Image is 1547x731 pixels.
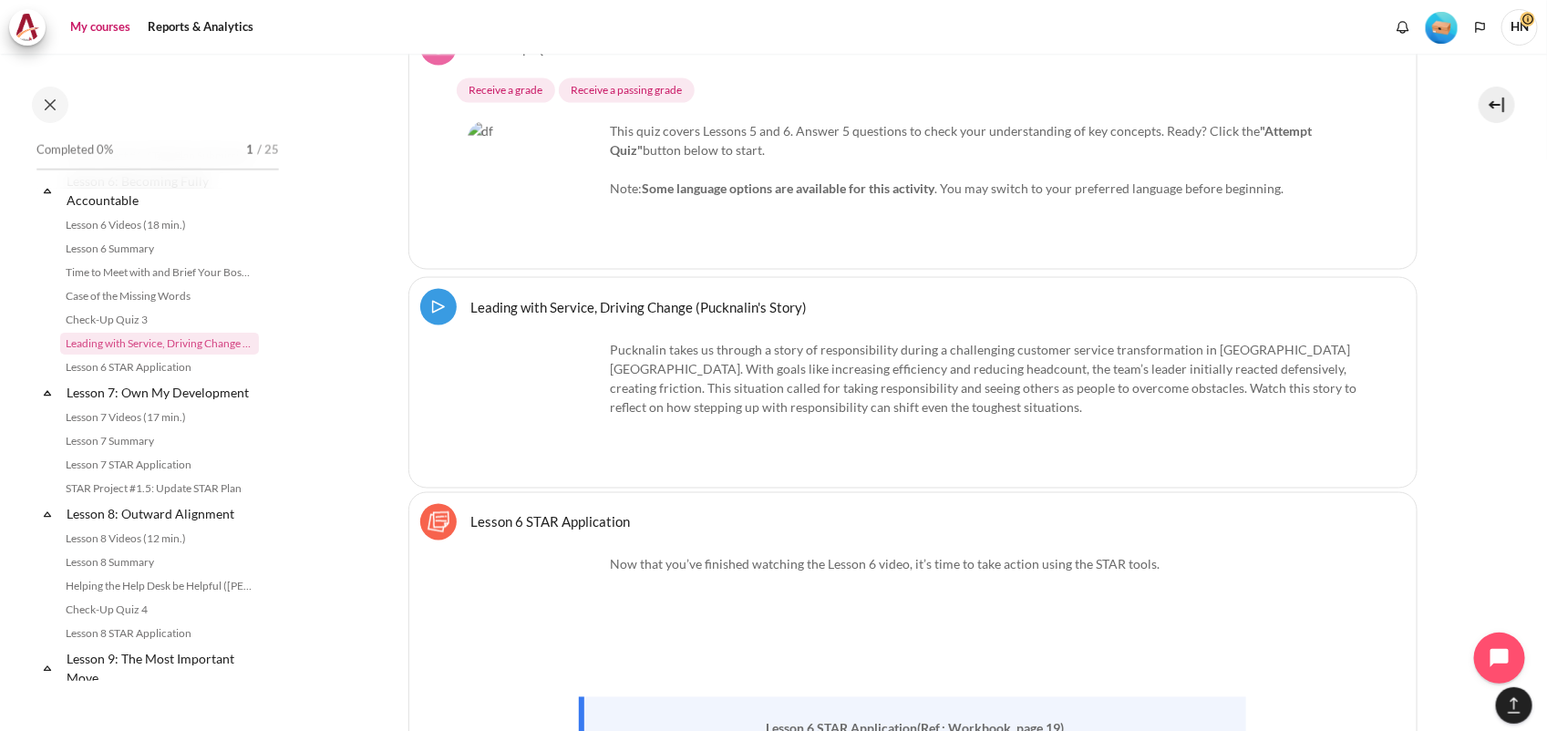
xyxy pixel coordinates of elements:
[468,121,604,258] img: df
[257,141,279,160] span: / 25
[36,141,113,160] span: Completed 0%
[141,9,260,46] a: Reports & Analytics
[60,214,259,236] a: Lesson 6 Videos (18 min.)
[60,430,259,452] a: Lesson 7 Summary
[468,340,1358,417] div: Pucknalin takes us through a story of responsibility during a challenging customer service transf...
[60,599,259,621] a: Check-Up Quiz 4
[60,356,259,378] a: Lesson 6 STAR Application
[1467,14,1494,41] button: Languages
[611,180,643,196] span: Note:
[38,181,57,200] span: Collapse
[60,285,259,307] a: Case of the Missing Words
[611,123,1313,158] strong: "Attempt Quiz"
[468,555,604,692] img: dsf
[468,121,1358,198] div: This quiz covers Lessons 5 and 6. Answer 5 questions to check your understanding of key concepts....
[38,505,57,523] span: Collapse
[60,407,259,428] a: Lesson 7 Videos (17 min.)
[457,75,1377,108] div: Completion requirements for Check-Up Quiz 3
[1426,12,1458,44] img: Level #1
[64,380,259,405] a: Lesson 7: Own My Development
[64,169,259,212] a: Lesson 6: Becoming Fully Accountable
[643,180,935,196] strong: Some language options are available for this activity
[60,623,259,644] a: Lesson 8 STAR Application
[36,138,279,189] a: Completed 0% 1 / 25
[64,501,259,526] a: Lesson 8: Outward Alignment
[1426,10,1458,44] div: Level #1
[1418,10,1465,44] a: Level #1
[571,82,682,98] span: Receive a passing grade
[611,557,1160,572] span: Now that you’ve finished watching the Lesson 6 video, it’s time to take action using the STAR tools.
[469,82,542,98] span: Receive a grade
[1501,9,1538,46] a: User menu
[1389,14,1417,41] div: Show notification window with no new notifications
[60,309,259,331] a: Check-Up Quiz 3
[60,575,259,597] a: Helping the Help Desk be Helpful ([PERSON_NAME]'s Story)
[60,238,259,260] a: Lesson 6 Summary
[1501,9,1538,46] span: HN
[471,513,631,530] a: Lesson 6 STAR Application
[15,14,40,41] img: Architeck
[60,262,259,283] a: Time to Meet with and Brief Your Boss #1
[60,528,259,550] a: Lesson 8 Videos (12 min.)
[246,141,253,160] span: 1
[9,9,55,46] a: Architeck Architeck
[64,9,137,46] a: My courses
[64,646,259,690] a: Lesson 9: The Most Important Move
[471,298,808,315] a: Leading with Service, Driving Change (Pucknalin's Story)
[1496,687,1532,724] button: [[backtotopbutton]]
[60,333,259,355] a: Leading with Service, Driving Change (Pucknalin's Story)
[38,384,57,402] span: Collapse
[468,340,604,477] img: rfdg
[60,551,259,573] a: Lesson 8 Summary
[471,38,572,56] a: Check-Up Quiz 3
[60,454,259,476] a: Lesson 7 STAR Application
[38,659,57,677] span: Collapse
[60,478,259,499] a: STAR Project #1.5: Update STAR Plan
